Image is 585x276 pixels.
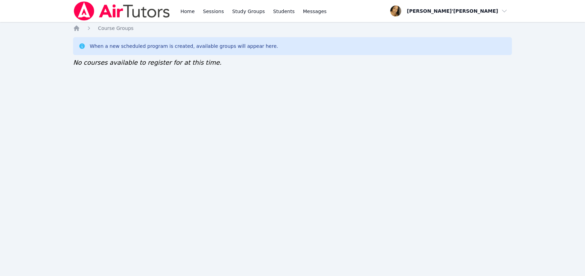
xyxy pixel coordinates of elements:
[90,43,278,50] div: When a new scheduled program is created, available groups will appear here.
[73,1,171,21] img: Air Tutors
[98,25,133,31] span: Course Groups
[303,8,327,15] span: Messages
[73,25,512,32] nav: Breadcrumb
[98,25,133,32] a: Course Groups
[73,59,222,66] span: No courses available to register for at this time.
